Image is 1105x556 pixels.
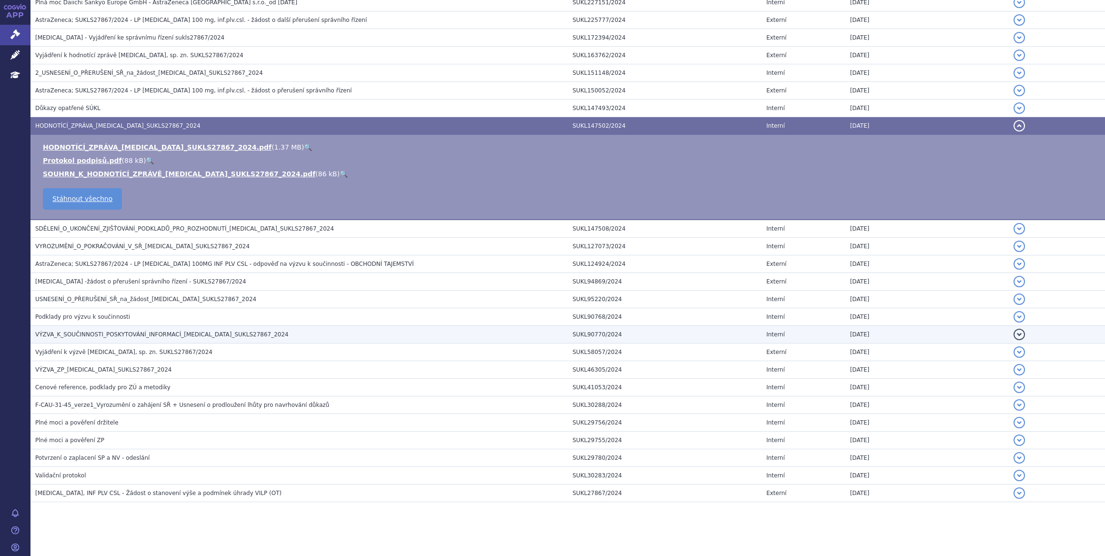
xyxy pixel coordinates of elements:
[845,255,1009,273] td: [DATE]
[845,467,1009,485] td: [DATE]
[845,414,1009,432] td: [DATE]
[340,170,348,178] a: 🔍
[845,396,1009,414] td: [DATE]
[35,472,86,479] span: Validační protokol
[845,361,1009,379] td: [DATE]
[568,485,762,502] td: SUKL27867/2024
[1014,50,1025,61] button: detail
[43,188,122,210] a: Stáhnout všechno
[568,11,762,29] td: SUKL225777/2024
[568,414,762,432] td: SUKL29756/2024
[568,467,762,485] td: SUKL30283/2024
[1014,85,1025,96] button: detail
[1014,14,1025,26] button: detail
[35,34,224,41] span: ENHERTU - Vyjádření ke správnímu řízení sukls27867/2024
[1014,276,1025,287] button: detail
[1014,417,1025,428] button: detail
[568,326,762,344] td: SUKL90770/2024
[766,70,785,76] span: Interní
[1014,120,1025,131] button: detail
[35,490,281,496] span: ENHERTU, INF PLV CSL - Žádost o stanovení výše a podmínek úhrady VILP (OT)
[766,419,785,426] span: Interní
[568,29,762,47] td: SUKL172394/2024
[35,70,263,76] span: 2_USNESENÍ_O_PŘERUŠENÍ_SŘ_na_žádost_ENHERTU_SUKLS27867_2024
[1014,487,1025,499] button: detail
[845,344,1009,361] td: [DATE]
[766,243,785,250] span: Interní
[845,326,1009,344] td: [DATE]
[845,308,1009,326] td: [DATE]
[35,225,334,232] span: SDĚLENÍ_O_UKONČENÍ_ZJIŠŤOVÁNÍ_PODKLADŮ_PRO_ROZHODNUTÍ_ENHERTU_SUKLS27867_2024
[845,117,1009,135] td: [DATE]
[1014,435,1025,446] button: detail
[1014,223,1025,234] button: detail
[766,34,786,41] span: Externí
[35,384,171,391] span: Cenové reference, podklady pro ZÚ a metodiky
[766,261,786,267] span: Externí
[568,361,762,379] td: SUKL46305/2024
[1014,293,1025,305] button: detail
[766,105,785,111] span: Interní
[766,366,785,373] span: Interní
[845,291,1009,308] td: [DATE]
[35,331,289,338] span: VÝZVA_K_SOUČINNOSTI_POSKYTOVÁNÍ_INFORMACÍ_ENHERTU_SUKLS27867_2024
[35,17,367,23] span: AstraZeneca; SUKLS27867/2024 - LP ENHERTU 100 mg, inf.plv.csl. - žádost o další přerušení správní...
[35,402,329,408] span: F-CAU-31-45_verze1_Vyrozumění o zahájení SŘ + Usnesení o prodloužení lhůty pro navrhování důkazů
[568,238,762,255] td: SUKL127073/2024
[1014,470,1025,481] button: detail
[43,157,122,164] a: Protokol podpisů.pdf
[845,432,1009,449] td: [DATE]
[845,47,1009,64] td: [DATE]
[568,273,762,291] td: SUKL94869/2024
[43,170,315,178] a: SOUHRN_K_HODNOTÍCÍ_ZPRÁVĚ_[MEDICAL_DATA]_SUKLS27867_2024.pdf
[568,449,762,467] td: SUKL29780/2024
[766,384,785,391] span: Interní
[1014,67,1025,79] button: detail
[845,11,1009,29] td: [DATE]
[766,313,785,320] span: Interní
[124,157,143,164] span: 88 kB
[304,143,312,151] a: 🔍
[568,82,762,100] td: SUKL150052/2024
[845,220,1009,238] td: [DATE]
[845,449,1009,467] td: [DATE]
[845,82,1009,100] td: [DATE]
[568,308,762,326] td: SUKL90768/2024
[1014,382,1025,393] button: detail
[568,291,762,308] td: SUKL95220/2024
[35,437,104,444] span: Plné moci a pověření ZP
[766,455,785,461] span: Interní
[146,157,154,164] a: 🔍
[766,402,785,408] span: Interní
[1014,311,1025,323] button: detail
[845,485,1009,502] td: [DATE]
[766,349,786,355] span: Externí
[35,261,414,267] span: AstraZeneca; SUKLS27867/2024 - LP ENHERTU 100MG INF PLV CSL - odpověď na výzvu k součinnosti - OB...
[1014,329,1025,340] button: detail
[35,87,352,94] span: AstraZeneca; SUKLS27867/2024 - LP ENHERTU 100 mg, inf.plv.csl. - žádost o přerušení správního řízení
[1014,346,1025,358] button: detail
[766,331,785,338] span: Interní
[766,278,786,285] span: Externí
[35,122,201,129] span: HODNOTÍCÍ_ZPRÁVA_ENHERTU_SUKLS27867_2024
[1014,399,1025,411] button: detail
[766,87,786,94] span: Externí
[568,344,762,361] td: SUKL58057/2024
[845,100,1009,117] td: [DATE]
[35,296,256,303] span: USNESENÍ_O_PŘERUŠENÍ_SŘ_na_žádost_ENHERTU_SUKLS27867_2024
[35,243,250,250] span: VYROZUMĚNÍ_O_POKRAČOVÁNÍ_V_SŘ_ENHERTU_SUKLS27867_2024
[845,64,1009,82] td: [DATE]
[845,29,1009,47] td: [DATE]
[43,169,1095,179] li: ( )
[35,366,171,373] span: VÝZVA_ZP_ENHERTU_SUKLS27867_2024
[568,117,762,135] td: SUKL147502/2024
[1014,364,1025,375] button: detail
[35,313,130,320] span: Podklady pro výzvu k součinnosti
[35,455,150,461] span: Potvrzení o zaplacení SP a NV - odeslání
[35,349,212,355] span: Vyjádření k výzvě ENHERTU, sp. zn. SUKLS27867/2024
[845,238,1009,255] td: [DATE]
[43,142,1095,152] li: ( )
[766,122,785,129] span: Interní
[845,379,1009,396] td: [DATE]
[766,296,785,303] span: Interní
